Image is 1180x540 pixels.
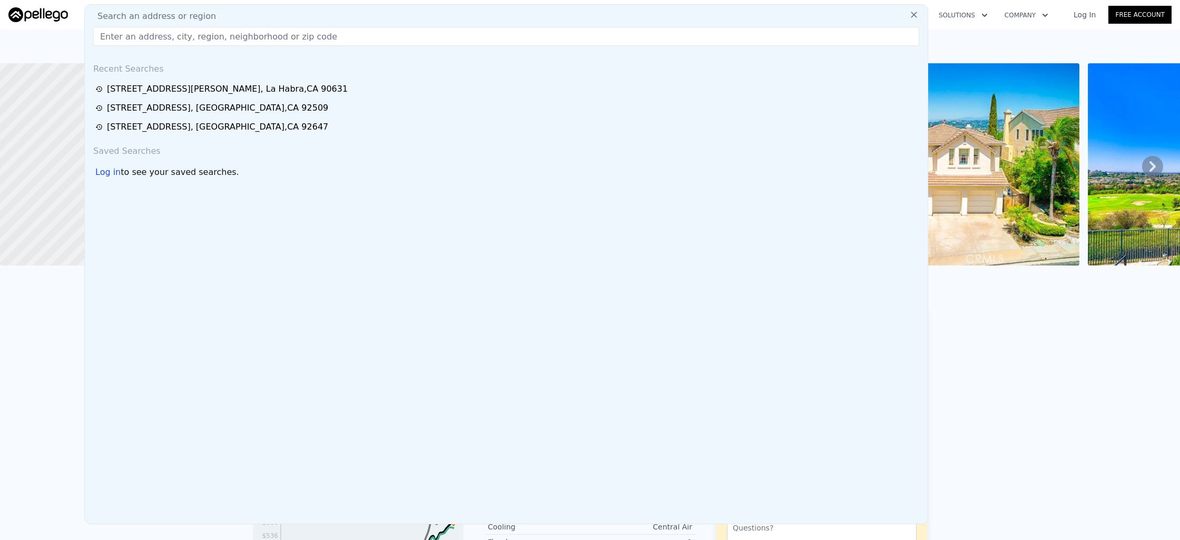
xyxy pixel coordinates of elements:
div: Central Air [590,522,692,532]
img: Pellego [8,7,68,22]
div: Cooling [488,522,590,532]
a: Log In [1061,9,1108,20]
a: [STREET_ADDRESS], [GEOGRAPHIC_DATA],CA 92647 [95,121,920,133]
a: [STREET_ADDRESS], [GEOGRAPHIC_DATA],CA 92509 [95,102,920,114]
button: Solutions [930,6,996,25]
div: [STREET_ADDRESS] , [GEOGRAPHIC_DATA] , CA 92647 [107,121,328,133]
div: [STREET_ADDRESS] , [GEOGRAPHIC_DATA] , CA 92509 [107,102,328,114]
span: Search an address or region [89,10,216,23]
div: Log in [95,166,121,179]
div: Saved Searches [89,136,923,162]
button: Company [996,6,1057,25]
img: Sale: 166542358 Parcel: 63885219 [780,63,1079,266]
a: [STREET_ADDRESS][PERSON_NAME], La Habra,CA 90631 [95,83,920,95]
tspan: $606 [262,519,278,526]
div: [STREET_ADDRESS][PERSON_NAME] , La Habra , CA 90631 [107,83,348,95]
span: to see your saved searches. [121,166,239,179]
input: Enter an address, city, region, neighborhood or zip code [93,27,919,46]
tspan: $536 [262,532,278,539]
div: Recent Searches [89,54,923,80]
a: Free Account [1108,6,1172,24]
